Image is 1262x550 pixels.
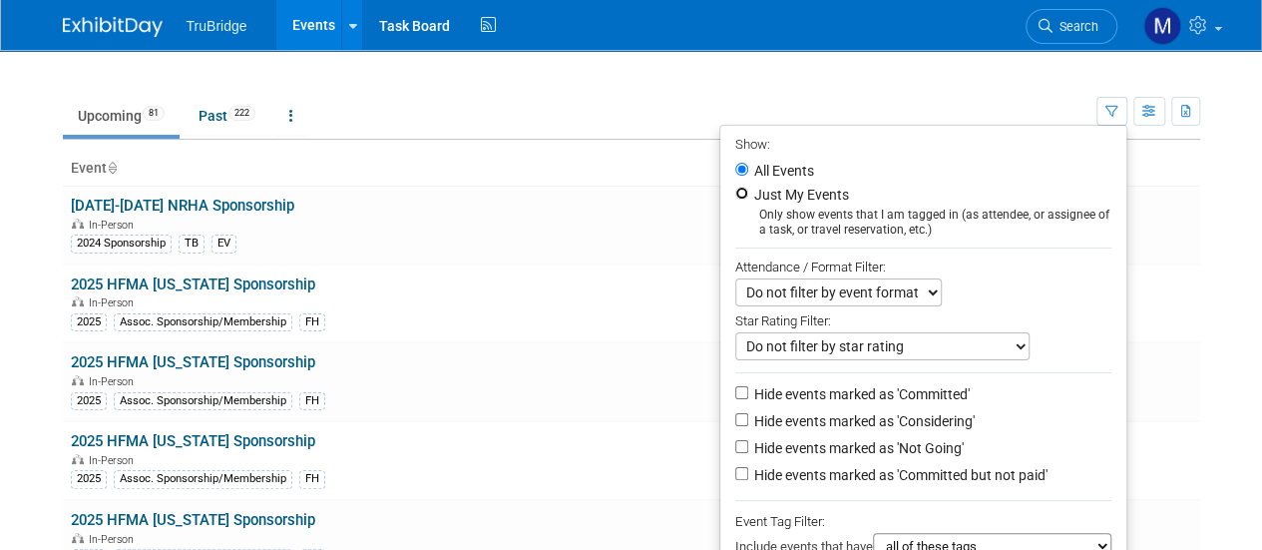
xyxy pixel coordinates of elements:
[114,392,292,410] div: Assoc. Sponsorship/Membership
[71,313,107,331] div: 2025
[143,106,165,121] span: 81
[89,296,140,309] span: In-Person
[72,533,84,543] img: In-Person Event
[71,235,172,253] div: 2024 Sponsorship
[299,392,325,410] div: FH
[179,235,205,253] div: TB
[184,97,270,135] a: Past222
[750,185,849,205] label: Just My Events
[89,219,140,232] span: In-Person
[735,208,1111,238] div: Only show events that I am tagged in (as attendee, or assignee of a task, or travel reservation, ...
[63,17,163,37] img: ExhibitDay
[1052,19,1098,34] span: Search
[750,411,975,431] label: Hide events marked as 'Considering'
[71,470,107,488] div: 2025
[72,375,84,385] img: In-Person Event
[187,18,247,34] span: TruBridge
[750,164,814,178] label: All Events
[1143,7,1181,45] img: Michael Veenendaal
[72,296,84,306] img: In-Person Event
[299,313,325,331] div: FH
[63,152,745,186] th: Event
[71,392,107,410] div: 2025
[71,432,315,450] a: 2025 HFMA [US_STATE] Sponsorship
[750,384,970,404] label: Hide events marked as 'Committed'
[107,160,117,176] a: Sort by Event Name
[63,97,180,135] a: Upcoming81
[1026,9,1117,44] a: Search
[114,470,292,488] div: Assoc. Sponsorship/Membership
[735,131,1111,156] div: Show:
[72,219,84,229] img: In-Person Event
[211,235,236,253] div: EV
[89,375,140,388] span: In-Person
[71,275,315,293] a: 2025 HFMA [US_STATE] Sponsorship
[735,256,1111,278] div: Attendance / Format Filter:
[228,106,255,121] span: 222
[750,438,964,458] label: Hide events marked as 'Not Going'
[71,511,315,529] a: 2025 HFMA [US_STATE] Sponsorship
[89,533,140,546] span: In-Person
[750,465,1048,485] label: Hide events marked as 'Committed but not paid'
[114,313,292,331] div: Assoc. Sponsorship/Membership
[735,510,1111,533] div: Event Tag Filter:
[71,353,315,371] a: 2025 HFMA [US_STATE] Sponsorship
[71,197,294,215] a: [DATE]-[DATE] NRHA Sponsorship
[72,454,84,464] img: In-Person Event
[735,306,1111,332] div: Star Rating Filter:
[89,454,140,467] span: In-Person
[299,470,325,488] div: FH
